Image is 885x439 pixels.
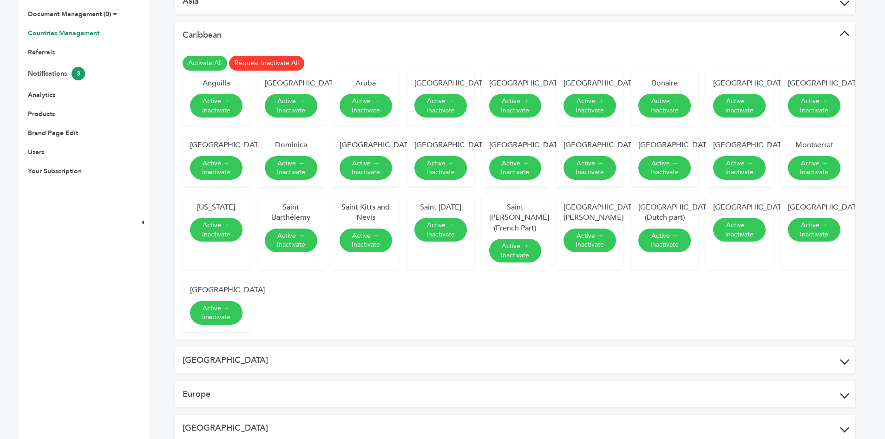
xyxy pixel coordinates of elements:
[265,78,317,88] div: [GEOGRAPHIC_DATA]
[265,229,317,252] a: Active → Inactivate
[28,129,78,138] a: Brand Page Edit
[788,78,840,88] div: [GEOGRAPHIC_DATA]
[564,156,616,180] a: Active → Inactivate
[489,140,542,150] div: [GEOGRAPHIC_DATA]
[788,94,840,118] a: Active → Inactivate
[414,78,467,88] div: [GEOGRAPHIC_DATA]
[190,140,243,150] div: [GEOGRAPHIC_DATA]
[788,218,840,242] a: Active → Inactivate
[788,156,840,180] a: Active → Inactivate
[28,148,44,157] a: Users
[28,69,85,78] a: Notifications3
[414,140,467,150] div: [GEOGRAPHIC_DATA]
[788,140,840,150] div: Montserrat
[564,140,616,150] div: [GEOGRAPHIC_DATA]
[229,56,304,71] a: Request Inactivate All
[340,140,392,150] div: [GEOGRAPHIC_DATA]
[638,78,691,88] div: Bonaire
[414,202,467,212] div: Saint [DATE]
[190,218,243,242] a: Active → Inactivate
[414,94,467,118] a: Active → Inactivate
[265,202,317,223] div: Saint Barthélemy
[175,347,855,373] button: [GEOGRAPHIC_DATA]
[564,94,616,118] a: Active → Inactivate
[414,218,467,242] a: Active → Inactivate
[28,167,82,176] a: Your Subscription
[638,229,691,252] a: Active → Inactivate
[190,301,243,325] a: Active → Inactivate
[638,140,691,150] div: [GEOGRAPHIC_DATA]
[713,156,766,180] a: Active → Inactivate
[638,202,691,223] div: [GEOGRAPHIC_DATA] (Dutch part)
[190,202,243,212] div: [US_STATE]
[564,229,616,252] a: Active → Inactivate
[340,202,392,223] div: Saint Kitts and Nevis
[788,202,840,212] div: [GEOGRAPHIC_DATA]
[340,156,392,180] a: Active → Inactivate
[28,10,111,19] a: Document Management (0)
[638,94,691,118] a: Active → Inactivate
[265,140,317,150] div: Dominica
[265,94,317,118] a: Active → Inactivate
[340,94,392,118] a: Active → Inactivate
[713,202,766,212] div: [GEOGRAPHIC_DATA]
[489,94,542,118] a: Active → Inactivate
[340,229,392,252] a: Active → Inactivate
[713,140,766,150] div: [GEOGRAPHIC_DATA]
[190,94,243,118] a: Active → Inactivate
[489,78,542,88] div: [GEOGRAPHIC_DATA]
[190,285,243,295] div: [GEOGRAPHIC_DATA]
[28,29,99,38] a: Countries Management
[414,156,467,180] a: Active → Inactivate
[175,22,855,48] button: Caribbean
[190,78,243,88] div: Anguilla
[564,202,616,223] div: [GEOGRAPHIC_DATA][PERSON_NAME]
[175,381,855,407] button: Europe
[489,239,542,262] a: Active → Inactivate
[190,156,243,180] a: Active → Inactivate
[72,67,85,80] span: 3
[340,78,392,88] div: Aruba
[713,218,766,242] a: Active → Inactivate
[28,48,55,57] a: Referrals
[265,156,317,180] a: Active → Inactivate
[183,56,227,71] a: Activate All
[638,156,691,180] a: Active → Inactivate
[28,91,55,99] a: Analytics
[564,78,616,88] div: [GEOGRAPHIC_DATA]
[489,202,542,233] div: Saint [PERSON_NAME] (French Part)
[713,78,766,88] div: [GEOGRAPHIC_DATA]
[489,156,542,180] a: Active → Inactivate
[713,94,766,118] a: Active → Inactivate
[28,110,55,118] a: Products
